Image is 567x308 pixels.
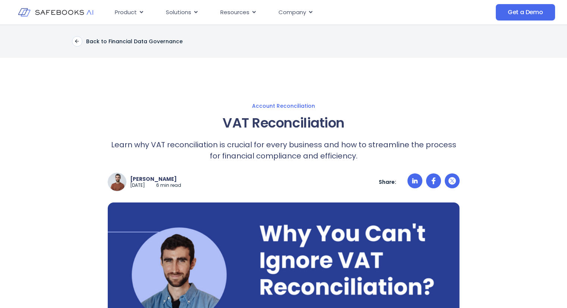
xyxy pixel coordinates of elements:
h1: VAT Reconciliation [108,113,460,133]
span: Product [115,8,137,17]
p: 6 min read [156,182,181,189]
a: Back to Financial Data Governance [72,36,183,47]
p: Back to Financial Data Governance [86,38,183,45]
a: Get a Demo [496,4,555,21]
img: a man with a beard and a brown sweater [108,173,126,191]
p: Share: [379,179,396,185]
p: [DATE] [130,182,145,189]
span: Get a Demo [508,9,543,16]
p: [PERSON_NAME] [130,176,181,182]
span: Solutions [166,8,191,17]
a: Account Reconciliation [35,103,533,109]
div: Menu Toggle [109,5,431,20]
p: Learn why VAT reconciliation is crucial for every business and how to streamline the process for ... [108,139,460,161]
nav: Menu [109,5,431,20]
span: Resources [220,8,249,17]
span: Company [278,8,306,17]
